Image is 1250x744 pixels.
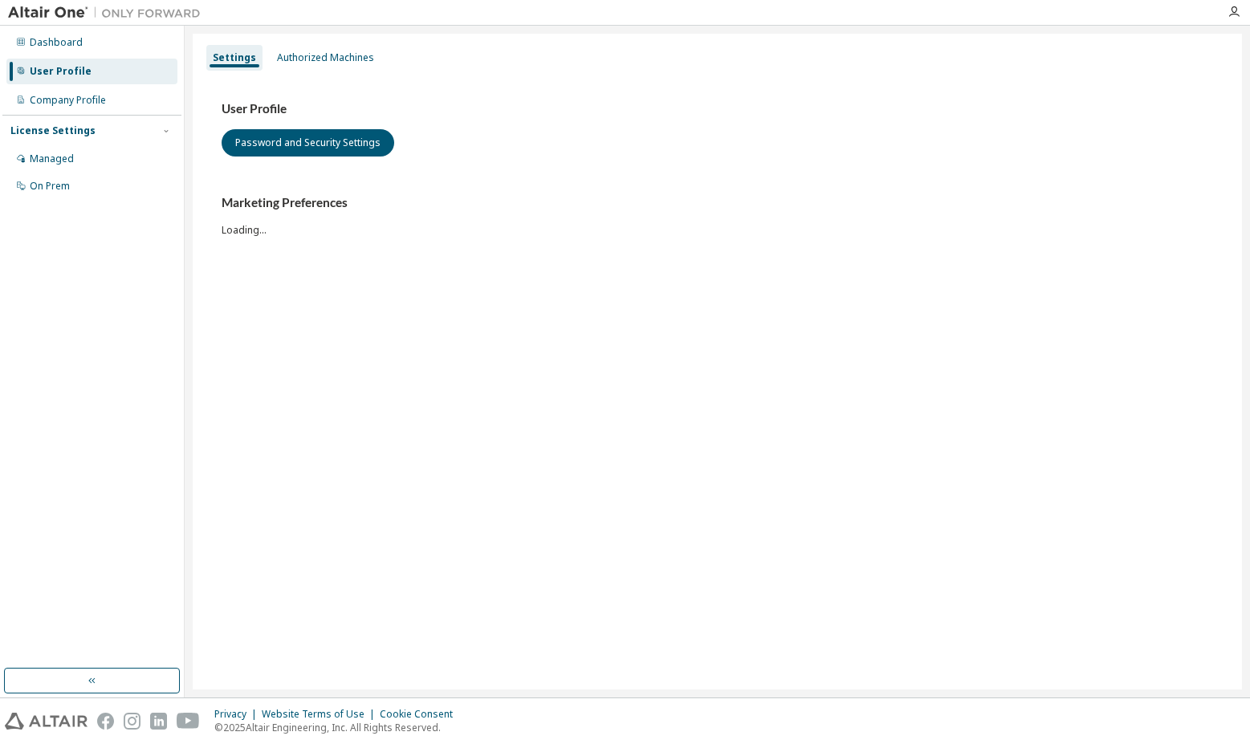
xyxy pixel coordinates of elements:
div: Managed [30,152,74,165]
div: Website Terms of Use [262,708,380,721]
div: User Profile [30,65,92,78]
div: Company Profile [30,94,106,107]
div: Loading... [222,195,1213,236]
div: Authorized Machines [277,51,374,64]
div: License Settings [10,124,96,137]
p: © 2025 Altair Engineering, Inc. All Rights Reserved. [214,721,462,734]
img: linkedin.svg [150,713,167,730]
img: youtube.svg [177,713,200,730]
div: Privacy [214,708,262,721]
h3: Marketing Preferences [222,195,1213,211]
button: Password and Security Settings [222,129,394,157]
div: Dashboard [30,36,83,49]
h3: User Profile [222,101,1213,117]
img: instagram.svg [124,713,140,730]
div: On Prem [30,180,70,193]
div: Cookie Consent [380,708,462,721]
img: facebook.svg [97,713,114,730]
img: altair_logo.svg [5,713,88,730]
img: Altair One [8,5,209,21]
div: Settings [213,51,256,64]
